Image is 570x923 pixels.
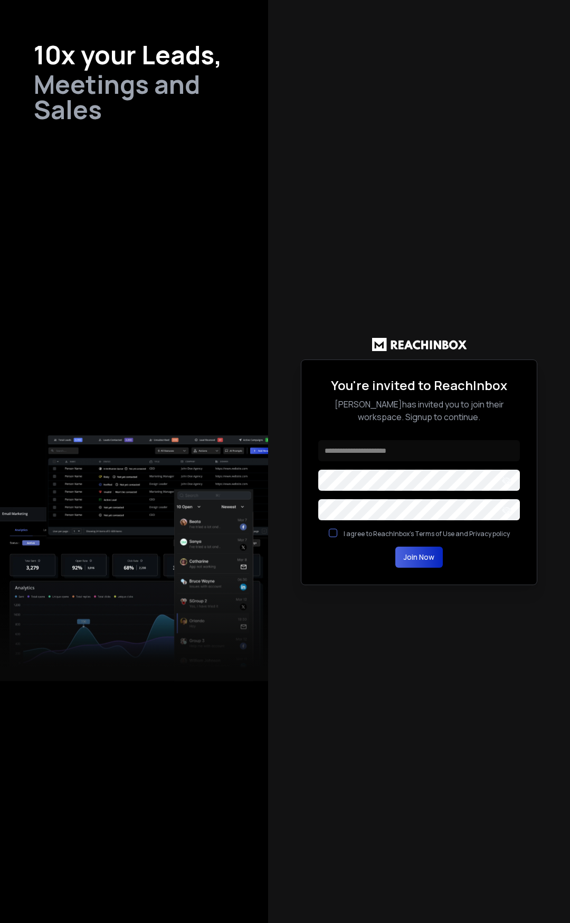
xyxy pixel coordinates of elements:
h2: Meetings and Sales [34,72,234,122]
h1: 10x your Leads, [34,42,234,67]
label: I agree to ReachInbox's Terms of Use and Privacy policy [344,529,510,538]
h2: You're invited to ReachInbox [318,377,520,394]
button: Join Now [395,547,443,568]
p: [PERSON_NAME] has invited you to join their workspace. Signup to continue. [318,398,520,423]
